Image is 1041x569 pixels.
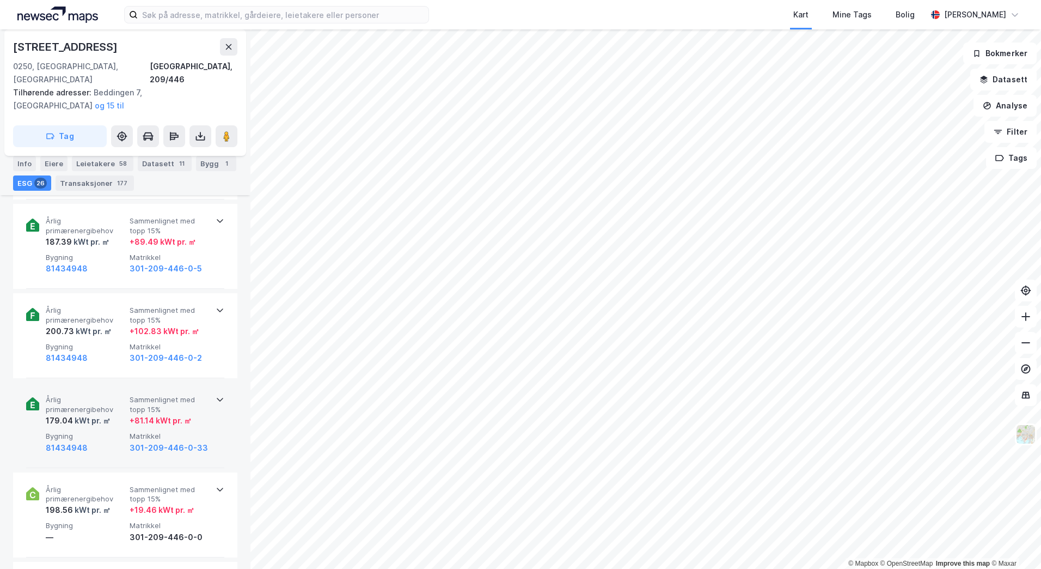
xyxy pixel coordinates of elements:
span: Matrikkel [130,342,209,352]
div: 200.73 [46,325,112,338]
button: 301-209-446-0-2 [130,352,202,365]
div: 301-209-446-0-0 [130,531,209,544]
button: 81434948 [46,262,88,275]
div: 187.39 [46,235,109,249]
div: 11 [176,158,187,169]
div: Info [13,156,36,171]
div: 179.04 [46,414,111,427]
span: Bygning [46,432,125,441]
div: + 81.14 kWt pr. ㎡ [130,414,192,427]
div: kWt pr. ㎡ [74,325,112,338]
div: Transaksjoner [56,175,134,191]
div: Kontrollprogram for chat [987,517,1041,569]
button: 301-209-446-0-33 [130,441,208,455]
button: Filter [984,121,1037,143]
div: kWt pr. ㎡ [73,414,111,427]
div: 177 [115,178,130,189]
span: Bygning [46,342,125,352]
button: 81434948 [46,441,88,455]
div: ESG [13,175,51,191]
div: + 102.83 kWt pr. ㎡ [130,325,199,338]
button: 301-209-446-0-5 [130,262,202,275]
div: Bolig [896,8,915,21]
span: Matrikkel [130,521,209,530]
span: Bygning [46,253,125,262]
img: logo.a4113a55bc3d86da70a041830d287a7e.svg [17,7,98,23]
span: Tilhørende adresser: [13,88,94,97]
div: 26 [34,178,47,189]
button: Analyse [973,95,1037,117]
div: Datasett [138,156,192,171]
div: Beddingen 7, [GEOGRAPHIC_DATA] [13,86,229,112]
span: Matrikkel [130,253,209,262]
button: Tag [13,125,107,147]
div: Mine Tags [832,8,872,21]
button: Bokmerker [963,43,1037,64]
div: [PERSON_NAME] [944,8,1006,21]
div: [STREET_ADDRESS] [13,38,120,56]
span: Sammenlignet med topp 15% [130,306,209,325]
span: Sammenlignet med topp 15% [130,216,209,235]
img: Z [1015,424,1036,445]
iframe: Chat Widget [987,517,1041,569]
span: Matrikkel [130,432,209,441]
div: kWt pr. ㎡ [73,504,111,517]
a: Mapbox [848,560,878,567]
div: — [46,531,125,544]
button: Datasett [970,69,1037,90]
span: Sammenlignet med topp 15% [130,395,209,414]
div: 0250, [GEOGRAPHIC_DATA], [GEOGRAPHIC_DATA] [13,60,150,86]
span: Sammenlignet med topp 15% [130,485,209,504]
div: Kart [793,8,809,21]
div: + 19.46 kWt pr. ㎡ [130,504,194,517]
a: OpenStreetMap [880,560,933,567]
div: 58 [117,158,129,169]
span: Bygning [46,521,125,530]
span: Årlig primærenergibehov [46,306,125,325]
span: Årlig primærenergibehov [46,395,125,414]
a: Improve this map [936,560,990,567]
div: [GEOGRAPHIC_DATA], 209/446 [150,60,237,86]
span: Årlig primærenergibehov [46,216,125,235]
button: 81434948 [46,352,88,365]
input: Søk på adresse, matrikkel, gårdeiere, leietakere eller personer [138,7,428,23]
div: Bygg [196,156,236,171]
div: Leietakere [72,156,133,171]
div: Eiere [40,156,68,171]
span: Årlig primærenergibehov [46,485,125,504]
div: + 89.49 kWt pr. ㎡ [130,235,196,249]
button: Tags [986,147,1037,169]
div: 1 [221,158,232,169]
div: kWt pr. ㎡ [72,235,109,249]
div: 198.56 [46,504,111,517]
